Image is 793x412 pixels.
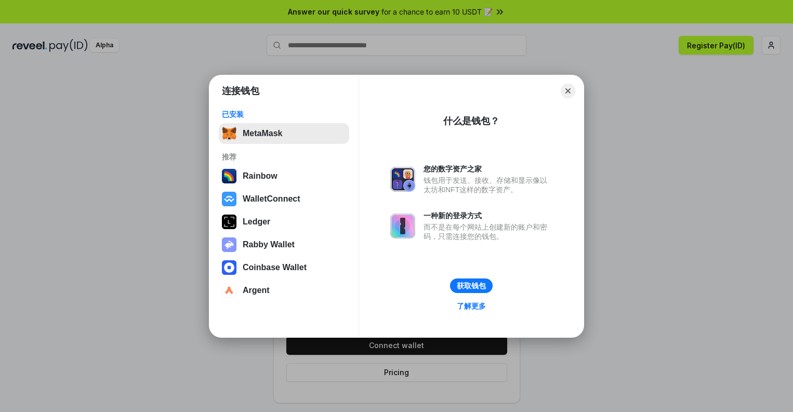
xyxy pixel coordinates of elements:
img: svg+xml,%3Csvg%20xmlns%3D%22http%3A%2F%2Fwww.w3.org%2F2000%2Fsvg%22%20fill%3D%22none%22%20viewBox... [390,214,415,238]
div: 了解更多 [457,301,486,311]
img: svg+xml,%3Csvg%20fill%3D%22none%22%20height%3D%2233%22%20viewBox%3D%220%200%2035%2033%22%20width%... [222,126,236,141]
div: MetaMask [243,129,282,138]
div: Argent [243,286,270,295]
img: svg+xml,%3Csvg%20xmlns%3D%22http%3A%2F%2Fwww.w3.org%2F2000%2Fsvg%22%20fill%3D%22none%22%20viewBox... [222,237,236,252]
img: svg+xml,%3Csvg%20width%3D%2228%22%20height%3D%2228%22%20viewBox%3D%220%200%2028%2028%22%20fill%3D... [222,192,236,206]
button: Coinbase Wallet [219,257,349,278]
div: Ledger [243,217,270,227]
button: Rainbow [219,166,349,187]
button: 获取钱包 [450,278,493,293]
div: 获取钱包 [457,281,486,290]
button: Rabby Wallet [219,234,349,255]
button: Ledger [219,211,349,232]
h1: 连接钱包 [222,85,259,97]
img: svg+xml,%3Csvg%20xmlns%3D%22http%3A%2F%2Fwww.w3.org%2F2000%2Fsvg%22%20width%3D%2228%22%20height%3... [222,215,236,229]
a: 了解更多 [451,299,492,313]
div: 您的数字资产之家 [424,164,552,174]
button: Close [561,84,575,98]
div: 而不是在每个网站上创建新的账户和密码，只需连接您的钱包。 [424,222,552,241]
div: Rainbow [243,171,277,181]
img: svg+xml,%3Csvg%20width%3D%2228%22%20height%3D%2228%22%20viewBox%3D%220%200%2028%2028%22%20fill%3D... [222,260,236,275]
img: svg+xml,%3Csvg%20width%3D%2228%22%20height%3D%2228%22%20viewBox%3D%220%200%2028%2028%22%20fill%3D... [222,283,236,298]
div: 什么是钱包？ [443,115,499,127]
div: Rabby Wallet [243,240,295,249]
img: svg+xml,%3Csvg%20width%3D%22120%22%20height%3D%22120%22%20viewBox%3D%220%200%20120%20120%22%20fil... [222,169,236,183]
div: Coinbase Wallet [243,263,307,272]
div: 已安装 [222,110,346,119]
button: WalletConnect [219,189,349,209]
button: MetaMask [219,123,349,144]
div: 一种新的登录方式 [424,211,552,220]
div: 钱包用于发送、接收、存储和显示像以太坊和NFT这样的数字资产。 [424,176,552,194]
img: svg+xml,%3Csvg%20xmlns%3D%22http%3A%2F%2Fwww.w3.org%2F2000%2Fsvg%22%20fill%3D%22none%22%20viewBox... [390,167,415,192]
div: WalletConnect [243,194,300,204]
div: 推荐 [222,152,346,162]
button: Argent [219,280,349,301]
